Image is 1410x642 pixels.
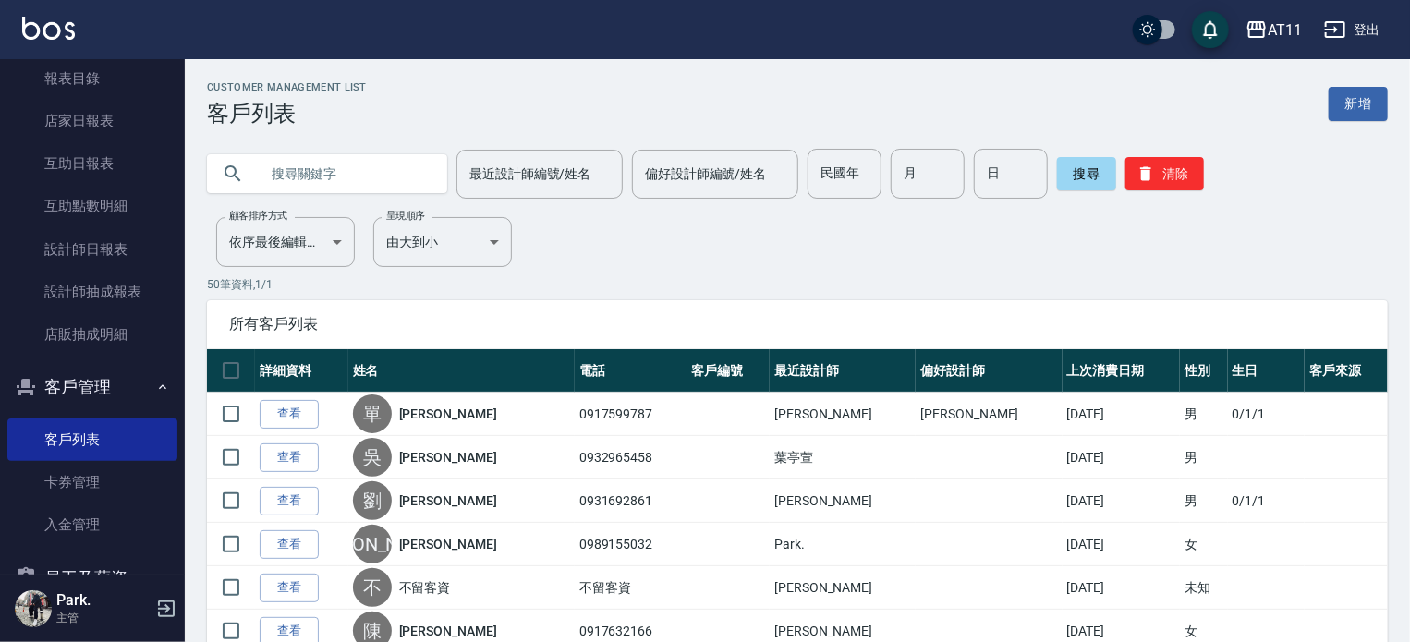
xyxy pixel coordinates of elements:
a: 查看 [260,443,319,472]
div: 依序最後編輯時間 [216,217,355,267]
a: 互助日報表 [7,142,177,185]
img: Person [15,590,52,627]
a: 報表目錄 [7,57,177,100]
div: [PERSON_NAME] [353,525,392,563]
th: 偏好設計師 [916,349,1062,393]
th: 上次消費日期 [1063,349,1180,393]
td: 女 [1180,523,1228,566]
td: [DATE] [1063,566,1180,610]
label: 呈現順序 [386,209,425,223]
h5: Park. [56,591,151,610]
td: 未知 [1180,566,1228,610]
td: 葉亭萱 [770,436,916,479]
div: 吳 [353,438,392,477]
td: 0931692861 [575,479,687,523]
span: 所有客戶列表 [229,315,1366,333]
td: [DATE] [1063,523,1180,566]
td: 男 [1180,436,1228,479]
input: 搜尋關鍵字 [259,149,432,199]
a: 查看 [260,487,319,515]
td: [PERSON_NAME] [770,479,916,523]
div: 劉 [353,481,392,520]
p: 50 筆資料, 1 / 1 [207,276,1388,293]
p: 主管 [56,610,151,626]
th: 客戶來源 [1305,349,1388,393]
h2: Customer Management List [207,81,367,93]
a: 互助點數明細 [7,185,177,227]
td: 男 [1180,479,1228,523]
a: 查看 [260,400,319,429]
a: [PERSON_NAME] [399,448,497,466]
a: 入金管理 [7,503,177,546]
td: 男 [1180,393,1228,436]
button: 搜尋 [1057,157,1116,190]
a: 查看 [260,574,319,602]
td: [DATE] [1063,393,1180,436]
th: 姓名 [348,349,575,393]
td: 0/1/1 [1228,479,1306,523]
a: 查看 [260,530,319,559]
td: 0989155032 [575,523,687,566]
img: Logo [22,17,75,40]
button: AT11 [1238,11,1309,49]
td: [PERSON_NAME] [916,393,1062,436]
th: 客戶編號 [687,349,771,393]
a: 設計師抽成報表 [7,271,177,313]
th: 最近設計師 [770,349,916,393]
td: [DATE] [1063,436,1180,479]
div: 單 [353,394,392,433]
a: [PERSON_NAME] [399,622,497,640]
a: [PERSON_NAME] [399,491,497,510]
td: [DATE] [1063,479,1180,523]
div: 由大到小 [373,217,512,267]
td: Park. [770,523,916,566]
td: [PERSON_NAME] [770,393,916,436]
a: 店販抽成明細 [7,313,177,356]
a: 卡券管理 [7,461,177,503]
td: 不留客資 [575,566,687,610]
th: 生日 [1228,349,1306,393]
button: 客戶管理 [7,363,177,411]
div: 不 [353,568,392,607]
h3: 客戶列表 [207,101,367,127]
th: 性別 [1180,349,1228,393]
td: [PERSON_NAME] [770,566,916,610]
a: [PERSON_NAME] [399,535,497,553]
td: 0932965458 [575,436,687,479]
button: 登出 [1317,13,1388,47]
a: 設計師日報表 [7,228,177,271]
th: 詳細資料 [255,349,348,393]
div: AT11 [1268,18,1302,42]
td: 0/1/1 [1228,393,1306,436]
th: 電話 [575,349,687,393]
label: 顧客排序方式 [229,209,287,223]
button: save [1192,11,1229,48]
button: 員工及薪資 [7,554,177,602]
a: 客戶列表 [7,418,177,461]
td: 0917599787 [575,393,687,436]
a: 不留客資 [399,578,451,597]
a: 新增 [1329,87,1388,121]
a: 店家日報表 [7,100,177,142]
a: [PERSON_NAME] [399,405,497,423]
button: 清除 [1125,157,1204,190]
